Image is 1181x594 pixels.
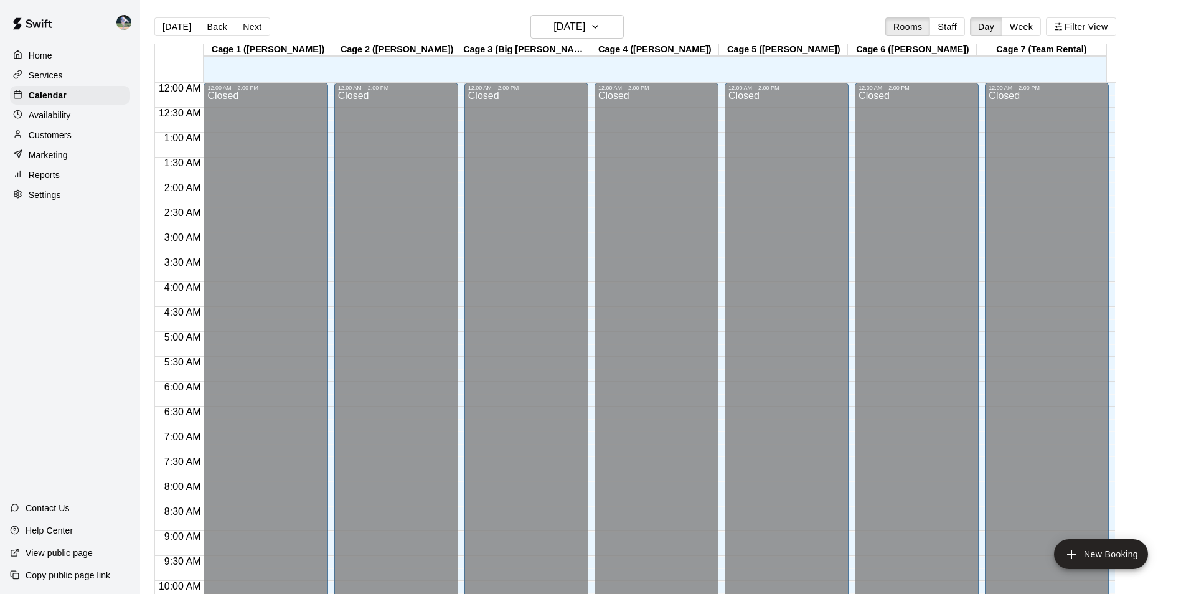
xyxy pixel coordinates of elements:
p: Calendar [29,89,67,101]
span: 8:30 AM [161,506,204,517]
span: 1:30 AM [161,158,204,168]
a: Settings [10,186,130,204]
div: 12:00 AM – 2:00 PM [207,85,324,91]
div: Cage 7 (Team Rental) [977,44,1106,56]
a: Availability [10,106,130,125]
p: Reports [29,169,60,181]
span: 4:30 AM [161,307,204,318]
button: [DATE] [154,17,199,36]
span: 9:00 AM [161,531,204,542]
div: Cage 5 ([PERSON_NAME]) [719,44,848,56]
h6: [DATE] [553,18,585,35]
div: 12:00 AM – 2:00 PM [859,85,975,91]
span: 7:30 AM [161,456,204,467]
p: Copy public page link [26,569,110,582]
div: Cage 1 ([PERSON_NAME]) [204,44,332,56]
button: Staff [929,17,965,36]
a: Home [10,46,130,65]
button: Back [199,17,235,36]
button: Next [235,17,270,36]
span: 7:00 AM [161,431,204,442]
p: Availability [29,109,71,121]
p: Customers [29,129,72,141]
span: 2:00 AM [161,182,204,193]
div: Cage 4 ([PERSON_NAME]) [590,44,719,56]
p: Marketing [29,149,68,161]
span: 9:30 AM [161,556,204,567]
button: Day [970,17,1002,36]
span: 12:00 AM [156,83,204,93]
span: 1:00 AM [161,133,204,143]
div: 12:00 AM – 2:00 PM [728,85,845,91]
div: 12:00 AM – 2:00 PM [989,85,1105,91]
button: add [1054,539,1148,569]
div: Cage 2 ([PERSON_NAME]) [332,44,461,56]
div: 12:00 AM – 2:00 PM [468,85,585,91]
button: [DATE] [530,15,624,39]
img: Chad Bell [116,15,131,30]
span: 3:00 AM [161,232,204,243]
a: Services [10,66,130,85]
div: Chad Bell [114,10,140,35]
span: 3:30 AM [161,257,204,268]
button: Filter View [1046,17,1116,36]
span: 2:30 AM [161,207,204,218]
a: Marketing [10,146,130,164]
span: 8:00 AM [161,481,204,492]
a: Calendar [10,86,130,105]
button: Week [1002,17,1041,36]
span: 12:30 AM [156,108,204,118]
span: 4:00 AM [161,282,204,293]
span: 5:30 AM [161,357,204,367]
p: Settings [29,189,61,201]
span: 10:00 AM [156,581,204,592]
p: View public page [26,547,93,559]
div: Cage 3 (Big [PERSON_NAME]) [461,44,590,56]
button: Rooms [885,17,930,36]
p: Services [29,69,63,82]
div: 12:00 AM – 2:00 PM [598,85,715,91]
a: Customers [10,126,130,144]
span: 6:00 AM [161,382,204,392]
p: Help Center [26,524,73,537]
span: 5:00 AM [161,332,204,342]
div: 12:00 AM – 2:00 PM [338,85,454,91]
div: Cage 6 ([PERSON_NAME]) [848,44,977,56]
p: Contact Us [26,502,70,514]
a: Reports [10,166,130,184]
span: 6:30 AM [161,407,204,417]
p: Home [29,49,52,62]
